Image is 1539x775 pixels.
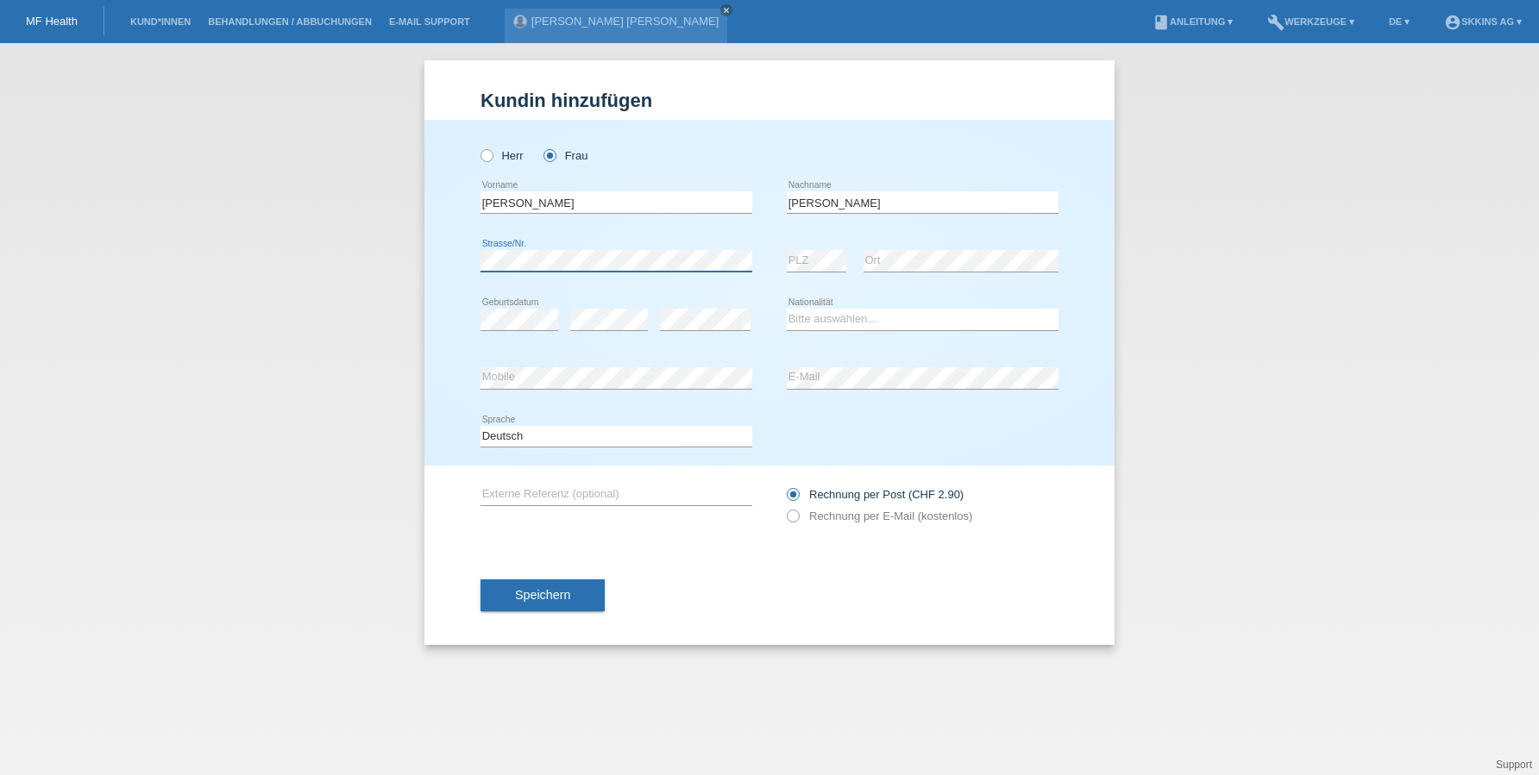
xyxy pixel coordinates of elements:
[1153,14,1170,31] i: book
[122,16,199,27] a: Kund*innen
[380,16,479,27] a: E-Mail Support
[481,90,1058,111] h1: Kundin hinzufügen
[1259,16,1363,27] a: buildWerkzeuge ▾
[1380,16,1418,27] a: DE ▾
[543,149,555,160] input: Frau
[787,488,964,501] label: Rechnung per Post (CHF 2.90)
[720,4,732,16] a: close
[531,15,719,28] a: [PERSON_NAME] [PERSON_NAME]
[1435,16,1530,27] a: account_circleSKKINS AG ▾
[481,149,524,162] label: Herr
[787,509,798,531] input: Rechnung per E-Mail (kostenlos)
[787,509,972,522] label: Rechnung per E-Mail (kostenlos)
[1144,16,1241,27] a: bookAnleitung ▾
[1444,14,1461,31] i: account_circle
[1267,14,1285,31] i: build
[1496,759,1532,771] a: Support
[515,588,570,602] span: Speichern
[543,149,587,162] label: Frau
[481,579,605,612] button: Speichern
[787,488,798,509] input: Rechnung per Post (CHF 2.90)
[26,15,78,28] a: MF Health
[481,149,492,160] input: Herr
[722,6,731,15] i: close
[199,16,380,27] a: Behandlungen / Abbuchungen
